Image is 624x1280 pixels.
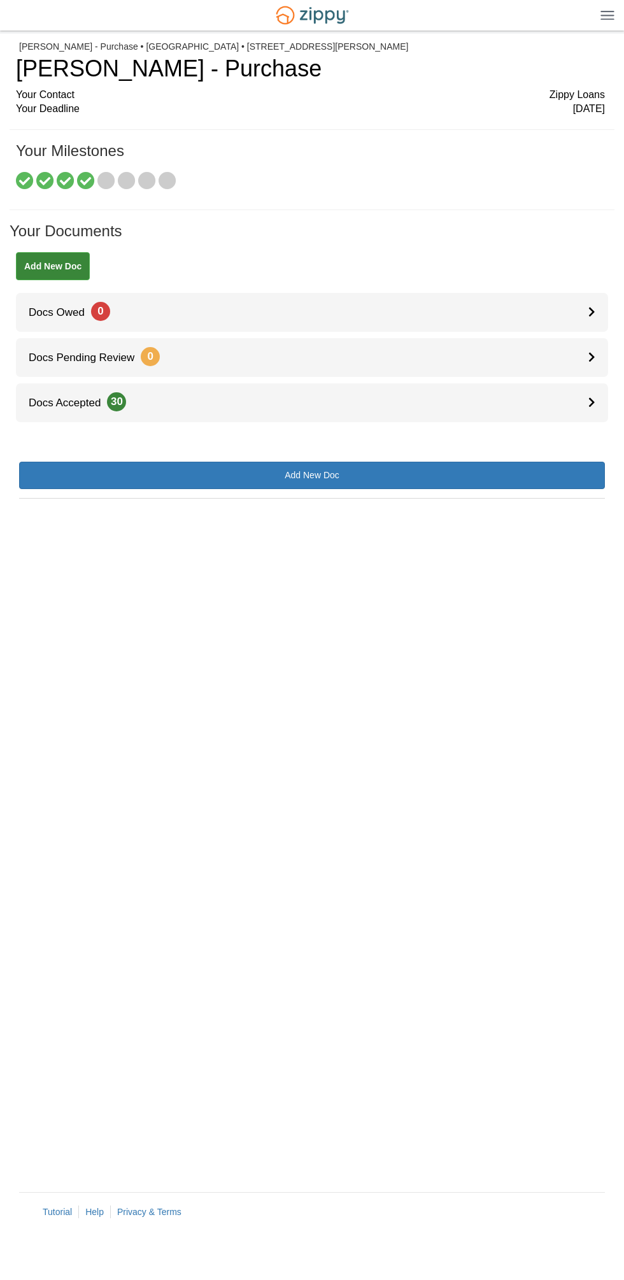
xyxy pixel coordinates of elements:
h1: [PERSON_NAME] - Purchase [16,56,605,82]
img: Mobile Dropdown Menu [600,10,614,20]
span: Docs Owed [16,306,110,318]
span: Zippy Loans [550,88,605,103]
a: Add New Doc [19,462,605,489]
h1: Your Documents [10,223,614,252]
div: [PERSON_NAME] - Purchase • [GEOGRAPHIC_DATA] • [STREET_ADDRESS][PERSON_NAME] [19,41,605,52]
div: Your Deadline [16,102,605,117]
span: 30 [107,392,126,411]
a: Docs Accepted30 [16,383,608,422]
div: Your Contact [16,88,605,103]
a: Docs Pending Review0 [16,338,608,377]
a: Add New Doc [16,252,90,280]
a: Tutorial [43,1207,72,1217]
span: [DATE] [573,102,605,117]
a: Privacy & Terms [117,1207,181,1217]
a: Help [85,1207,104,1217]
span: Docs Accepted [16,397,126,409]
span: Docs Pending Review [16,352,160,364]
span: 0 [91,302,110,321]
a: Docs Owed0 [16,293,608,332]
h1: Your Milestones [16,143,605,172]
span: 0 [141,347,160,366]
